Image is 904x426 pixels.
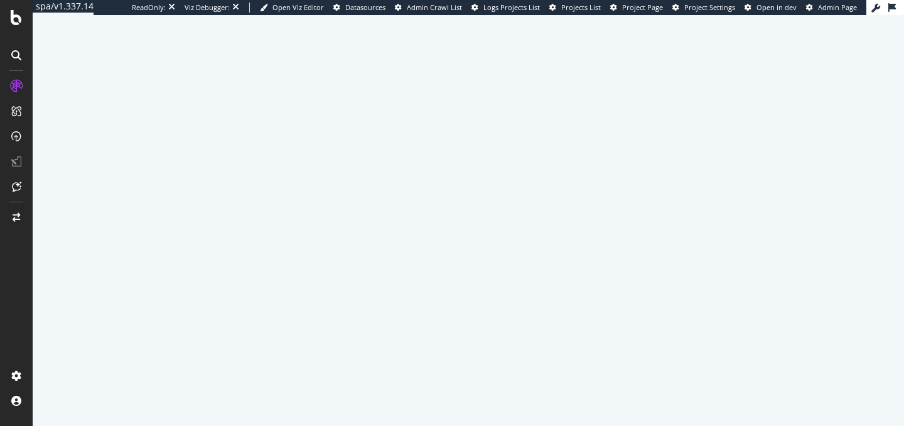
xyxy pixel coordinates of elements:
span: Admin Page [818,3,857,12]
span: Admin Crawl List [407,3,462,12]
span: Open Viz Editor [272,3,324,12]
a: Datasources [333,3,385,13]
span: Projects List [561,3,601,12]
a: Logs Projects List [471,3,540,13]
a: Open Viz Editor [260,3,324,13]
div: Viz Debugger: [185,3,230,13]
a: Projects List [549,3,601,13]
span: Project Settings [684,3,735,12]
a: Admin Page [806,3,857,13]
span: Open in dev [756,3,797,12]
a: Project Settings [672,3,735,13]
div: ReadOnly: [132,3,166,13]
div: animation [423,188,514,233]
span: Logs Projects List [483,3,540,12]
span: Project Page [622,3,663,12]
a: Project Page [610,3,663,13]
span: Datasources [345,3,385,12]
a: Admin Crawl List [395,3,462,13]
a: Open in dev [745,3,797,13]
